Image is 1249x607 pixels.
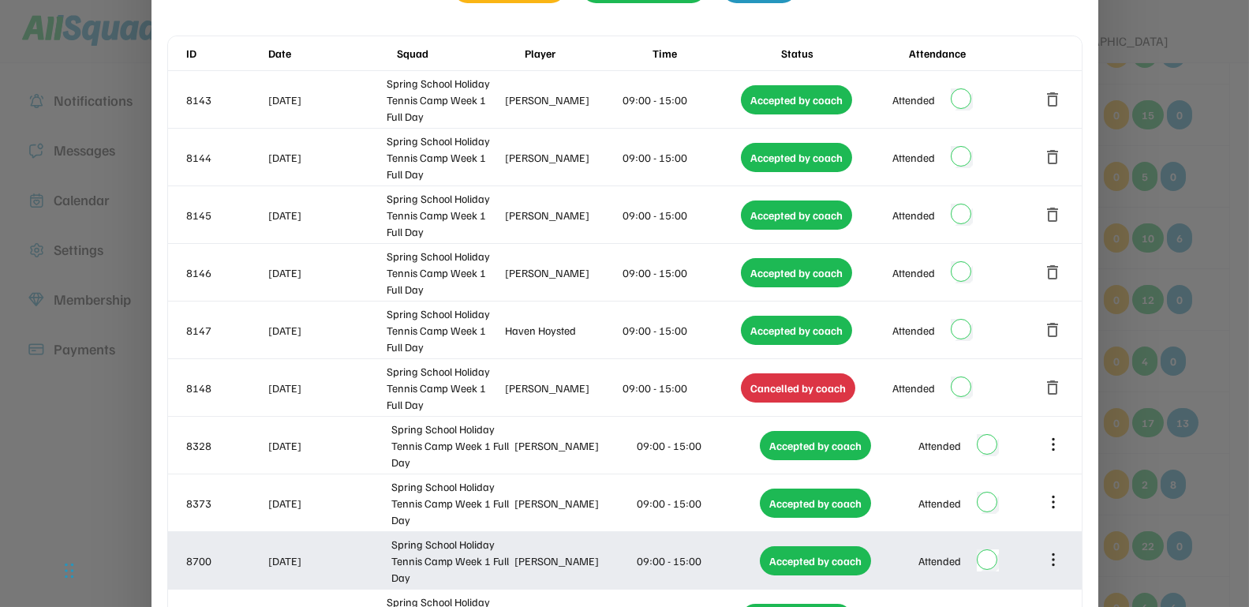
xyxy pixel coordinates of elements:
[387,248,502,298] div: Spring School Holiday Tennis Camp Week 1 Full Day
[391,478,511,528] div: Spring School Holiday Tennis Camp Week 1 Full Day
[391,421,511,470] div: Spring School Holiday Tennis Camp Week 1 Full Day
[397,45,522,62] div: Squad
[741,143,852,172] div: Accepted by coach
[892,207,935,223] div: Attended
[391,536,511,586] div: Spring School Holiday Tennis Camp Week 1 Full Day
[741,258,852,287] div: Accepted by coach
[269,437,389,454] div: [DATE]
[1044,205,1063,224] button: delete
[269,149,384,166] div: [DATE]
[505,149,620,166] div: [PERSON_NAME]
[623,264,739,281] div: 09:00 - 15:00
[387,75,502,125] div: Spring School Holiday Tennis Camp Week 1 Full Day
[623,149,739,166] div: 09:00 - 15:00
[741,85,852,114] div: Accepted by coach
[760,431,871,460] div: Accepted by coach
[892,149,935,166] div: Attended
[892,92,935,108] div: Attended
[638,495,757,511] div: 09:00 - 15:00
[1044,263,1063,282] button: delete
[514,437,634,454] div: [PERSON_NAME]
[187,92,266,108] div: 8143
[918,437,961,454] div: Attended
[741,200,852,230] div: Accepted by coach
[892,380,935,396] div: Attended
[741,316,852,345] div: Accepted by coach
[187,495,266,511] div: 8373
[1044,90,1063,109] button: delete
[505,207,620,223] div: [PERSON_NAME]
[1044,378,1063,397] button: delete
[1044,320,1063,339] button: delete
[514,553,634,569] div: [PERSON_NAME]
[760,489,871,518] div: Accepted by coach
[638,437,757,454] div: 09:00 - 15:00
[1044,148,1063,167] button: delete
[892,264,935,281] div: Attended
[269,92,384,108] div: [DATE]
[269,380,384,396] div: [DATE]
[387,133,502,182] div: Spring School Holiday Tennis Camp Week 1 Full Day
[623,92,739,108] div: 09:00 - 15:00
[653,45,777,62] div: Time
[187,553,266,569] div: 8700
[505,92,620,108] div: [PERSON_NAME]
[187,45,266,62] div: ID
[187,149,266,166] div: 8144
[187,380,266,396] div: 8148
[269,45,394,62] div: Date
[505,264,620,281] div: [PERSON_NAME]
[623,322,739,339] div: 09:00 - 15:00
[505,322,620,339] div: Haven Hoysted
[909,45,1034,62] div: Attendance
[760,546,871,575] div: Accepted by coach
[623,380,739,396] div: 09:00 - 15:00
[187,207,266,223] div: 8145
[918,553,961,569] div: Attended
[269,495,389,511] div: [DATE]
[269,264,384,281] div: [DATE]
[638,553,757,569] div: 09:00 - 15:00
[387,305,502,355] div: Spring School Holiday Tennis Camp Week 1 Full Day
[892,322,935,339] div: Attended
[781,45,906,62] div: Status
[269,322,384,339] div: [DATE]
[269,553,389,569] div: [DATE]
[387,363,502,413] div: Spring School Holiday Tennis Camp Week 1 Full Day
[187,264,266,281] div: 8146
[505,380,620,396] div: [PERSON_NAME]
[741,373,855,403] div: Cancelled by coach
[525,45,649,62] div: Player
[187,322,266,339] div: 8147
[918,495,961,511] div: Attended
[387,190,502,240] div: Spring School Holiday Tennis Camp Week 1 Full Day
[187,437,266,454] div: 8328
[269,207,384,223] div: [DATE]
[514,495,634,511] div: [PERSON_NAME]
[623,207,739,223] div: 09:00 - 15:00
